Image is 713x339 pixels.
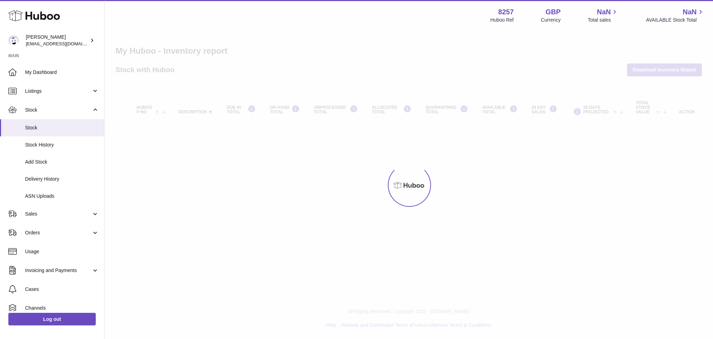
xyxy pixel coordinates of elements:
[25,107,92,113] span: Stock
[25,229,92,236] span: Orders
[26,34,88,47] div: [PERSON_NAME]
[25,286,99,293] span: Cases
[25,142,99,148] span: Stock History
[588,7,619,23] a: NaN Total sales
[491,17,514,23] div: Huboo Ref
[25,125,99,131] span: Stock
[498,7,514,17] strong: 8257
[25,193,99,199] span: ASN Uploads
[546,7,561,17] strong: GBP
[25,305,99,311] span: Channels
[25,267,92,274] span: Invoicing and Payments
[26,41,102,46] span: [EMAIL_ADDRESS][DOMAIN_NAME]
[25,69,99,76] span: My Dashboard
[25,176,99,182] span: Delivery History
[25,159,99,165] span: Add Stock
[8,35,19,46] img: don@skinsgolf.com
[683,7,697,17] span: NaN
[8,313,96,325] a: Log out
[646,7,705,23] a: NaN AVAILABLE Stock Total
[541,17,561,23] div: Currency
[25,88,92,95] span: Listings
[646,17,705,23] span: AVAILABLE Stock Total
[597,7,611,17] span: NaN
[588,17,619,23] span: Total sales
[25,211,92,217] span: Sales
[25,248,99,255] span: Usage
